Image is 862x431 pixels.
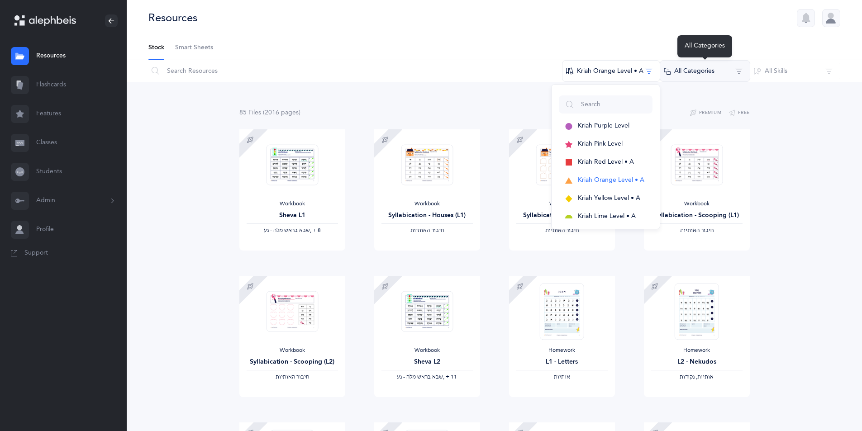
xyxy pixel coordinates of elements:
[247,347,338,354] div: Workbook
[381,374,473,381] div: ‪, + 11‬
[247,200,338,208] div: Workbook
[559,153,652,171] button: Kriah Red Level • A
[559,95,652,114] input: Search
[554,374,570,380] span: ‫אותיות‬
[516,211,608,220] div: Syllabication - Houses (L2)
[680,374,714,380] span: ‫אותיות, נקודות‬
[539,283,584,340] img: Homework_L1_Letters_O_Orange_EN_thumbnail_1731215263.png
[266,144,318,185] img: Sheva-Workbook-Orange-A-L1_EN_thumbnail_1754034062.png
[401,144,453,185] img: Syllabication-Workbook-Level-1-EN_Orange_Houses_thumbnail_1741114714.png
[562,60,660,82] button: Kriah Orange Level • A
[381,211,473,220] div: Syllabication - Houses (L1)
[559,135,652,153] button: Kriah Pink Level
[559,117,652,135] button: Kriah Purple Level
[401,291,453,332] img: Sheva-Workbook-Orange-A-L2_EN_thumbnail_1754034118.png
[397,374,443,380] span: ‫שבא בראש מלה - נע‬
[680,227,714,233] span: ‫חיבור האותיות‬
[247,211,338,220] div: Sheva L1
[239,109,261,116] span: 85 File
[536,144,588,185] img: Syllabication-Workbook-Level-2-Houses-EN_thumbnail_1741114840.png
[175,43,213,52] span: Smart Sheets
[578,176,644,184] span: Kriah Orange Level • A
[578,194,640,202] span: Kriah Yellow Level • A
[247,357,338,367] div: Syllabication - Scooping (L2)
[410,227,444,233] span: ‫חיבור האותיות‬
[651,200,743,208] div: Workbook
[381,200,473,208] div: Workbook
[545,227,579,233] span: ‫חיבור האותיות‬
[266,291,318,332] img: Syllabication-Workbook-Level-2-Scooping-EN_thumbnail_1724263547.png
[258,109,261,116] span: s
[381,347,473,354] div: Workbook
[559,189,652,208] button: Kriah Yellow Level • A
[651,211,743,220] div: Syllabication - Scooping (L1)
[674,283,719,340] img: Homework_L2_Nekudos_O_EN_thumbnail_1739258670.png
[677,35,732,57] div: All Categories
[559,226,652,244] button: Kriah Green Level • A
[559,171,652,189] button: Kriah Orange Level • A
[148,60,562,82] input: Search Resources
[729,108,750,118] button: Free
[24,249,48,258] span: Support
[296,109,299,116] span: s
[660,60,750,82] button: All Categories
[750,60,840,82] button: All Skills
[381,357,473,367] div: Sheva L2
[148,10,197,25] div: Resources
[690,108,721,118] button: Premium
[578,140,623,147] span: Kriah Pink Level
[559,208,652,226] button: Kriah Lime Level • A
[516,200,608,208] div: Workbook
[578,122,629,129] span: Kriah Purple Level
[263,109,300,116] span: (2016 page )
[578,213,636,220] span: Kriah Lime Level • A
[276,374,309,380] span: ‫חיבור האותיות‬
[651,347,743,354] div: Homework
[651,357,743,367] div: L2 - Nekudos
[516,357,608,367] div: L1 - Letters
[516,347,608,354] div: Homework
[264,227,310,233] span: ‫שבא בראש מלה - נע‬
[671,144,723,185] img: Syllabication-Workbook-Level-1-EN_Orange_Scooping_thumbnail_1741114890.png
[578,158,634,166] span: Kriah Red Level • A
[817,386,851,420] iframe: Drift Widget Chat Controller
[247,227,338,234] div: ‪, + 8‬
